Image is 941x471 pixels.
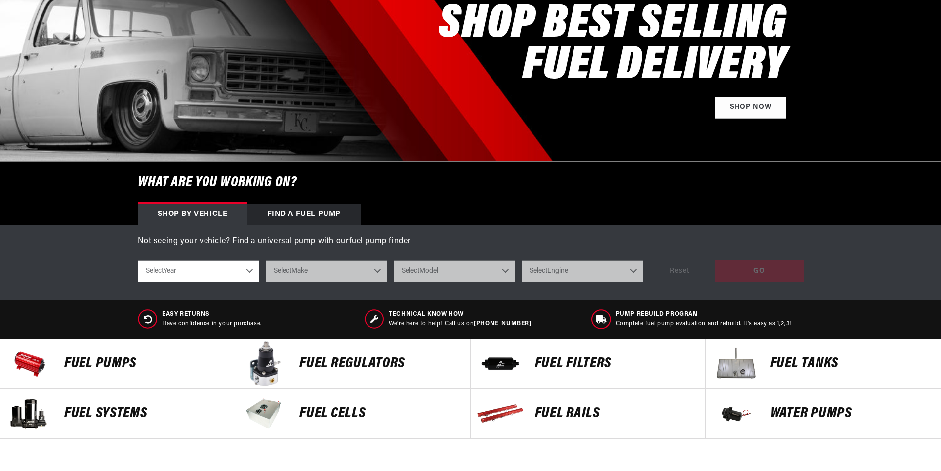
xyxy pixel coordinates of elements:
img: Fuel Tanks [711,339,760,388]
p: Fuel Tanks [770,356,931,371]
a: FUEL Rails FUEL Rails [471,389,706,439]
p: We’re here to help! Call us on [389,320,531,328]
img: FUEL REGULATORS [240,339,289,388]
a: Shop Now [715,97,786,119]
p: FUEL Rails [535,406,696,421]
select: Make [266,260,387,282]
select: Year [138,260,259,282]
a: FUEL FILTERS FUEL FILTERS [471,339,706,389]
p: Have confidence in your purchase. [162,320,262,328]
img: FUEL Cells [240,389,289,438]
a: Water Pumps Water Pumps [706,389,941,439]
a: fuel pump finder [349,237,411,245]
h6: What are you working on? [113,162,828,204]
img: FUEL FILTERS [476,339,525,388]
div: Find a Fuel Pump [247,204,361,225]
div: Shop by vehicle [138,204,247,225]
select: Model [394,260,515,282]
h2: SHOP BEST SELLING FUEL DELIVERY [439,4,786,87]
img: FUEL Rails [476,389,525,438]
span: Pump Rebuild program [616,310,792,319]
select: Engine [522,260,643,282]
p: FUEL REGULATORS [299,356,460,371]
p: Fuel Systems [64,406,225,421]
p: Not seeing your vehicle? Find a universal pump with our [138,235,804,248]
a: [PHONE_NUMBER] [474,321,531,327]
img: Fuel Systems [5,389,54,438]
span: Easy Returns [162,310,262,319]
img: Water Pumps [711,389,760,438]
span: Technical Know How [389,310,531,319]
p: Complete fuel pump evaluation and rebuild. It's easy as 1,2,3! [616,320,792,328]
a: FUEL REGULATORS FUEL REGULATORS [235,339,470,389]
a: Fuel Tanks Fuel Tanks [706,339,941,389]
p: Fuel Pumps [64,356,225,371]
p: FUEL FILTERS [535,356,696,371]
p: Water Pumps [770,406,931,421]
p: FUEL Cells [299,406,460,421]
a: FUEL Cells FUEL Cells [235,389,470,439]
img: Fuel Pumps [5,339,54,388]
